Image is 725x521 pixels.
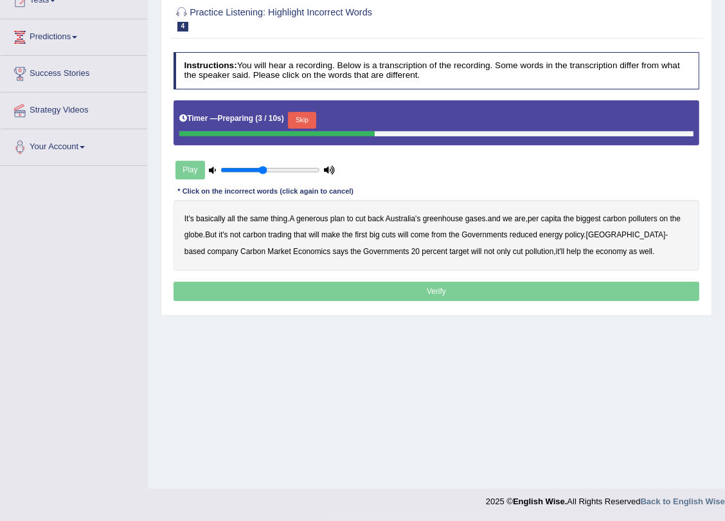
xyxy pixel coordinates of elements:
b: It's [184,214,194,223]
b: Market [267,247,291,256]
b: A [289,214,294,223]
b: we [503,214,512,223]
div: 2025 © All Rights Reserved [486,489,725,507]
b: company [208,247,238,256]
b: make [321,230,340,239]
b: the [350,247,361,256]
b: Governments [461,230,507,239]
b: it's [219,230,228,239]
b: cuts [382,230,396,239]
b: policy [565,230,584,239]
b: same [250,214,269,223]
b: on [659,214,668,223]
b: it'll [556,247,565,256]
b: the [670,214,681,223]
b: all [228,214,235,223]
b: target [449,247,469,256]
b: globe [184,230,203,239]
b: the [583,247,594,256]
b: ) [282,114,284,123]
div: . . , . . - , . [174,200,700,271]
b: the [449,230,460,239]
b: biggest [576,214,600,223]
a: Strategy Videos [1,93,147,125]
b: thing [271,214,287,223]
b: and [488,214,501,223]
b: polluters [629,214,658,223]
b: to [347,214,354,223]
b: per [528,214,539,223]
strong: English Wise. [513,497,567,506]
b: ( [255,114,258,123]
b: Instructions: [184,60,237,70]
b: gases [465,214,486,223]
b: carbon [603,214,626,223]
b: cut [355,214,366,223]
b: cut [513,247,523,256]
b: 20 [411,247,420,256]
b: 3 / 10s [258,114,281,123]
b: based [184,247,205,256]
b: not [484,247,495,256]
b: [GEOGRAPHIC_DATA] [586,230,666,239]
b: big [370,230,380,239]
h5: Timer — [179,114,284,123]
b: the [342,230,353,239]
b: pollution [525,247,553,256]
button: Skip [288,112,316,129]
b: basically [196,214,226,223]
b: reduced [510,230,537,239]
a: Back to English Wise [641,497,725,506]
span: 4 [177,22,189,32]
b: capita [541,214,562,223]
a: Your Account [1,129,147,161]
b: Preparing [218,114,254,123]
b: economy [596,247,627,256]
b: are [515,214,526,223]
b: only [497,247,511,256]
b: come [411,230,429,239]
b: as [629,247,638,256]
b: not [230,230,241,239]
b: says [333,247,348,256]
b: will [471,247,482,256]
b: But [205,230,217,239]
b: first [355,230,367,239]
b: well [640,247,652,256]
a: Success Stories [1,56,147,88]
b: carbon [243,230,266,239]
b: percent [422,247,447,256]
b: energy [539,230,562,239]
b: the [564,214,575,223]
b: Carbon [240,247,265,256]
h2: Practice Listening: Highlight Incorrect Words [174,5,500,32]
b: will [398,230,409,239]
b: generous [296,214,328,223]
b: Australia's [386,214,420,223]
a: Predictions [1,19,147,51]
b: from [431,230,447,239]
b: back [368,214,384,223]
div: * Click on the incorrect words (click again to cancel) [174,187,358,197]
b: Governments [363,247,409,256]
b: greenhouse [423,214,463,223]
b: Economics [293,247,330,256]
b: that [294,230,307,239]
b: trading [268,230,291,239]
h4: You will hear a recording. Below is a transcription of the recording. Some words in the transcrip... [174,52,700,89]
b: the [237,214,248,223]
b: help [567,247,581,256]
b: will [309,230,319,239]
b: plan [330,214,345,223]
